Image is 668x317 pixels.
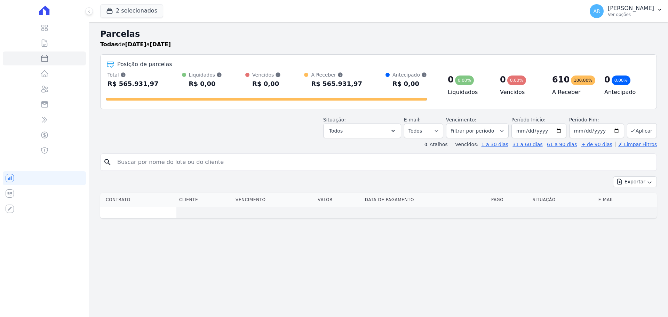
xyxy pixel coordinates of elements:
div: Total [108,71,159,78]
th: Contrato [100,193,176,207]
label: Período Fim: [569,116,624,124]
h4: Vencidos [500,88,541,96]
th: Situação [530,193,596,207]
i: search [103,158,112,166]
label: Situação: [323,117,346,122]
div: 0,00% [612,76,630,85]
a: ✗ Limpar Filtros [615,142,657,147]
p: de a [100,40,171,49]
div: R$ 0,00 [189,78,222,89]
div: Antecipado [392,71,427,78]
p: Ver opções [608,12,654,17]
strong: Todas [100,41,118,48]
th: Pago [488,193,530,207]
span: Todos [329,127,343,135]
div: 0,00% [507,76,526,85]
button: Todos [323,124,401,138]
p: [PERSON_NAME] [608,5,654,12]
a: 31 a 60 dias [512,142,542,147]
a: 1 a 30 dias [482,142,508,147]
label: ↯ Atalhos [424,142,447,147]
div: Vencidos [252,71,281,78]
span: AR [593,9,600,14]
strong: [DATE] [150,41,171,48]
div: 0 [448,74,454,85]
label: Vencidos: [452,142,478,147]
h4: Antecipado [604,88,645,96]
th: Data de Pagamento [362,193,488,207]
input: Buscar por nome do lote ou do cliente [113,155,654,169]
div: 100,00% [571,76,595,85]
th: Vencimento [233,193,315,207]
h2: Parcelas [100,28,657,40]
div: R$ 565.931,97 [311,78,362,89]
th: Cliente [176,193,233,207]
div: 610 [552,74,570,85]
h4: A Receber [552,88,593,96]
h4: Liquidados [448,88,489,96]
label: Período Inicío: [511,117,546,122]
label: E-mail: [404,117,421,122]
button: Exportar [613,176,657,187]
div: R$ 565.931,97 [108,78,159,89]
a: 61 a 90 dias [547,142,577,147]
button: 2 selecionados [100,4,163,17]
th: Valor [315,193,362,207]
strong: [DATE] [125,41,146,48]
th: E-mail [596,193,644,207]
div: Liquidados [189,71,222,78]
div: 0 [604,74,610,85]
div: R$ 0,00 [392,78,427,89]
label: Vencimento: [446,117,476,122]
button: Aplicar [627,123,657,138]
div: Posição de parcelas [117,60,172,69]
div: 0 [500,74,506,85]
button: AR [PERSON_NAME] Ver opções [584,1,668,21]
a: + de 90 dias [581,142,612,147]
div: R$ 0,00 [252,78,281,89]
div: 0,00% [455,76,474,85]
div: A Receber [311,71,362,78]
